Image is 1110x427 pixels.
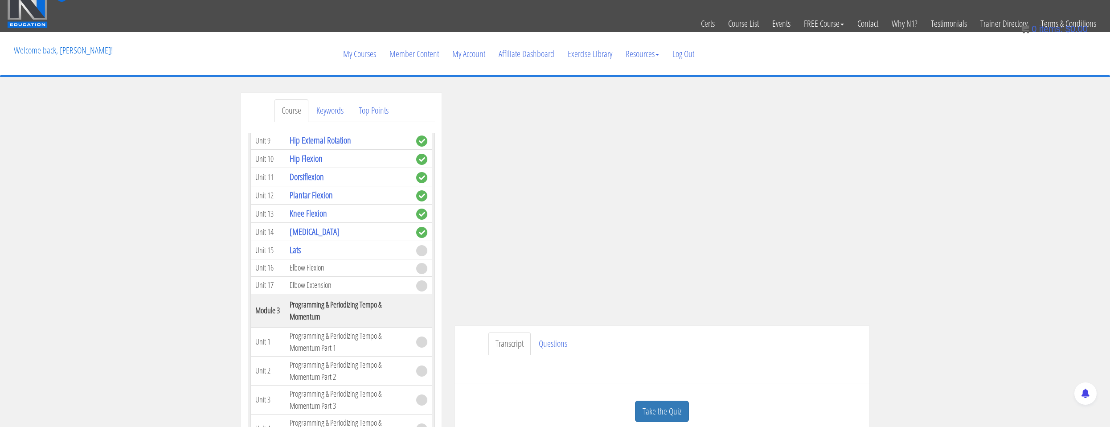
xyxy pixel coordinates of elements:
[250,356,285,385] td: Unit 2
[1034,2,1103,45] a: Terms & Conditions
[285,259,412,277] td: Elbow Flexion
[488,333,531,355] a: Transcript
[285,385,412,414] td: Programming & Periodizing Tempo & Momentum Part 3
[290,189,333,201] a: Plantar Flexion
[619,33,666,75] a: Resources
[383,33,446,75] a: Member Content
[352,99,396,122] a: Top Points
[250,259,285,277] td: Unit 16
[250,241,285,259] td: Unit 15
[250,186,285,205] td: Unit 12
[285,276,412,294] td: Elbow Extension
[290,244,301,256] a: Lats
[274,99,308,122] a: Course
[250,168,285,186] td: Unit 11
[1065,24,1088,34] bdi: 0.00
[1065,24,1070,34] span: $
[290,171,324,183] a: Dorsiflexion
[285,327,412,356] td: Programming & Periodizing Tempo & Momentum Part 1
[416,209,427,220] span: complete
[561,33,619,75] a: Exercise Library
[797,2,851,45] a: FREE Course
[766,2,797,45] a: Events
[532,333,574,355] a: Questions
[416,154,427,165] span: complete
[416,190,427,201] span: complete
[416,172,427,183] span: complete
[416,135,427,147] span: complete
[285,294,412,327] th: Programming & Periodizing Tempo & Momentum
[885,2,924,45] a: Why N1?
[250,294,285,327] th: Module 3
[290,152,323,164] a: Hip Flexion
[694,2,721,45] a: Certs
[635,401,689,423] a: Take the Quiz
[250,223,285,241] td: Unit 14
[1020,24,1088,34] a: 0 items: $0.00
[7,33,119,68] p: Welcome back, [PERSON_NAME]!
[285,356,412,385] td: Programming & Periodizing Tempo & Momentum Part 2
[1032,24,1036,34] span: 0
[336,33,383,75] a: My Courses
[290,226,340,238] a: [MEDICAL_DATA]
[290,207,327,219] a: Knee Flexion
[290,134,351,146] a: Hip External Rotation
[721,2,766,45] a: Course List
[974,2,1034,45] a: Trainer Directory
[416,227,427,238] span: complete
[1020,25,1029,33] img: icon11.png
[309,99,351,122] a: Keywords
[1039,24,1063,34] span: items:
[924,2,974,45] a: Testimonials
[250,385,285,414] td: Unit 3
[851,2,885,45] a: Contact
[446,33,492,75] a: My Account
[250,131,285,150] td: Unit 9
[250,205,285,223] td: Unit 13
[250,276,285,294] td: Unit 17
[492,33,561,75] a: Affiliate Dashboard
[250,150,285,168] td: Unit 10
[250,327,285,356] td: Unit 1
[666,33,701,75] a: Log Out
